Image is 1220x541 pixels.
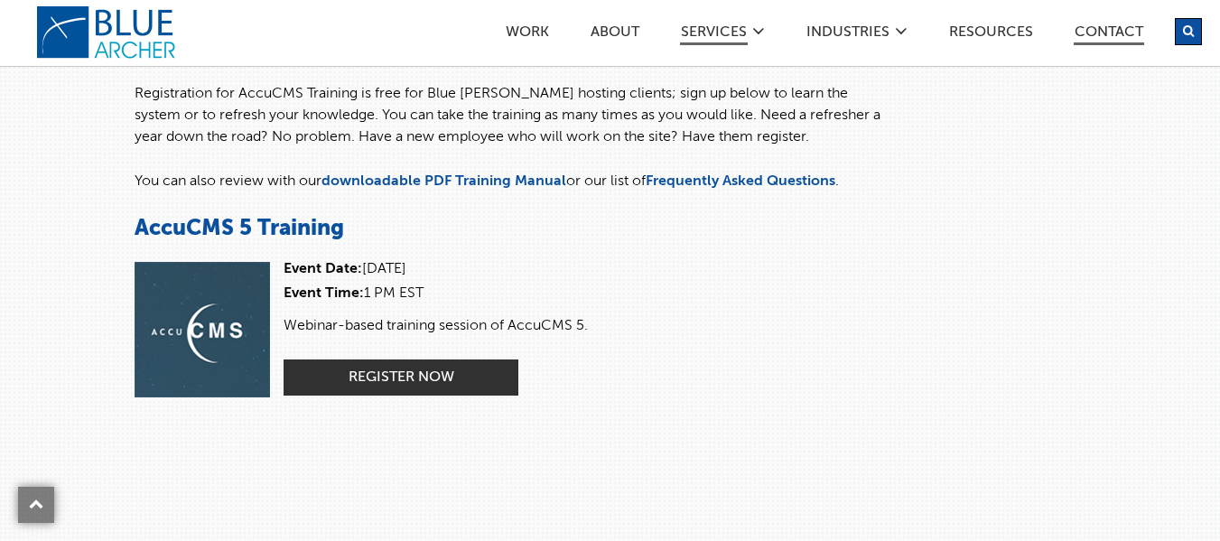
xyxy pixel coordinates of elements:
[948,25,1034,44] a: Resources
[36,5,181,60] a: logo
[284,359,518,396] a: Register Now
[135,215,888,244] h3: AccuCMS 5 Training
[1074,25,1144,45] a: Contact
[321,174,566,189] a: downloadable PDF Training Manual
[135,171,888,192] p: You can also review with our or our list of .
[284,286,588,301] div: 1 PM EST
[135,83,888,148] p: Registration for AccuCMS Training is free for Blue [PERSON_NAME] hosting clients; sign up below t...
[505,25,550,44] a: Work
[135,262,270,397] img: cms%2D5.png
[284,262,362,276] strong: Event Date:
[590,25,640,44] a: ABOUT
[646,174,835,189] a: Frequently Asked Questions
[806,25,890,44] a: Industries
[284,315,588,337] p: Webinar-based training session of AccuCMS 5.
[284,262,588,276] div: [DATE]
[284,286,364,301] strong: Event Time:
[680,25,748,45] a: SERVICES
